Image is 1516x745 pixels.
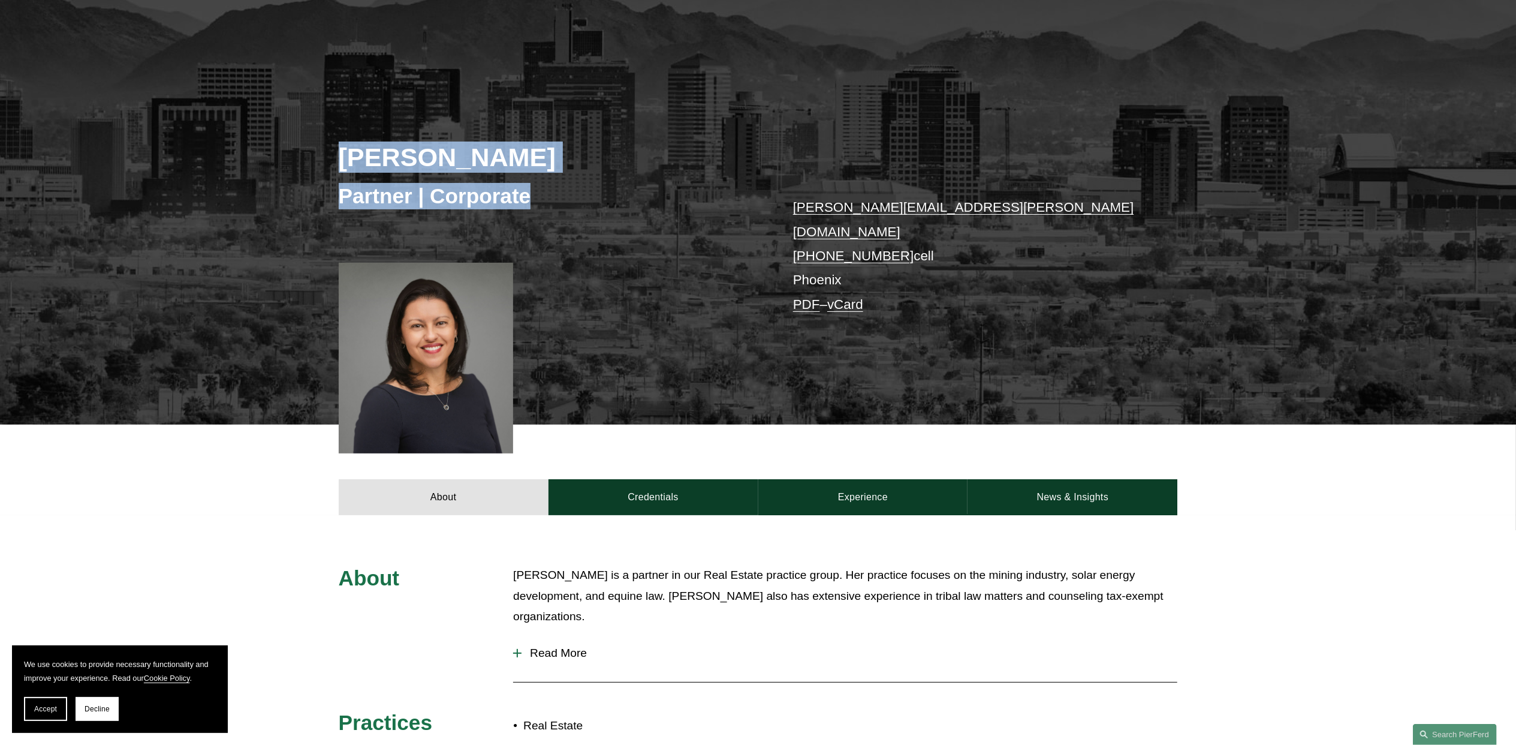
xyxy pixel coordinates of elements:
p: [PERSON_NAME] is a partner in our Real Estate practice group. Her practice focuses on the mining ... [513,565,1177,627]
h2: [PERSON_NAME] [339,142,758,173]
a: [PERSON_NAME][EMAIL_ADDRESS][PERSON_NAME][DOMAIN_NAME] [793,200,1134,239]
a: News & Insights [968,479,1177,515]
span: Accept [34,705,57,713]
button: Read More [513,638,1177,669]
a: Cookie Policy [144,674,190,683]
button: Accept [24,697,67,721]
a: [PHONE_NUMBER] [793,248,914,263]
a: Search this site [1413,724,1497,745]
p: We use cookies to provide necessary functionality and improve your experience. Read our . [24,657,216,685]
a: PDF [793,297,820,312]
p: Real Estate [523,716,758,737]
span: Practices [339,711,433,734]
span: Read More [522,647,1177,660]
a: vCard [827,297,863,312]
section: Cookie banner [12,645,228,733]
a: Experience [758,479,968,515]
span: Decline [85,705,110,713]
p: cell Phoenix – [793,196,1143,317]
h3: Partner | Corporate [339,183,758,209]
span: About [339,566,400,590]
a: About [339,479,548,515]
a: Credentials [548,479,758,515]
button: Decline [76,697,119,721]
